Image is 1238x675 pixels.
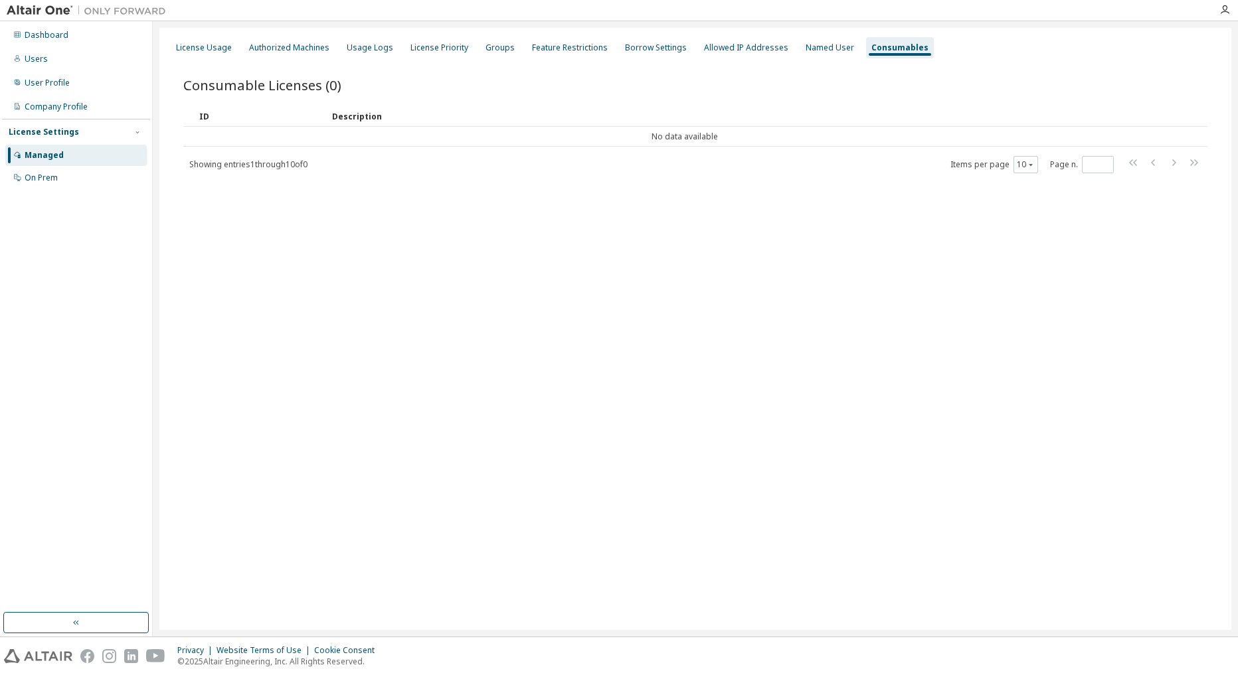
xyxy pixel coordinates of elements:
div: Privacy [177,645,217,656]
img: youtube.svg [146,649,165,663]
div: Authorized Machines [249,42,329,53]
div: Managed [25,150,64,161]
div: Borrow Settings [625,42,687,53]
div: Description [332,106,1181,127]
div: User Profile [25,78,70,88]
div: License Usage [176,42,232,53]
div: ID [199,106,321,127]
div: On Prem [25,173,58,183]
span: Consumable Licenses (0) [183,76,341,94]
div: Named User [806,42,854,53]
div: Consumables [871,42,929,53]
div: Feature Restrictions [532,42,608,53]
div: Usage Logs [347,42,393,53]
div: License Settings [9,127,79,137]
div: Allowed IP Addresses [704,42,788,53]
div: Dashboard [25,30,68,40]
div: Users [25,54,48,64]
div: Website Terms of Use [217,645,314,656]
span: Page n. [1050,156,1114,173]
div: Groups [486,42,515,53]
div: Cookie Consent [314,645,383,656]
td: No data available [183,127,1186,147]
span: Items per page [950,156,1038,173]
button: 10 [1017,159,1035,170]
span: Showing entries 1 through 10 of 0 [189,159,308,170]
img: facebook.svg [80,649,94,663]
p: © 2025 Altair Engineering, Inc. All Rights Reserved. [177,656,383,667]
img: Altair One [7,4,173,17]
div: Company Profile [25,102,88,112]
img: linkedin.svg [124,649,138,663]
img: altair_logo.svg [4,649,72,663]
img: instagram.svg [102,649,116,663]
div: License Priority [410,42,468,53]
